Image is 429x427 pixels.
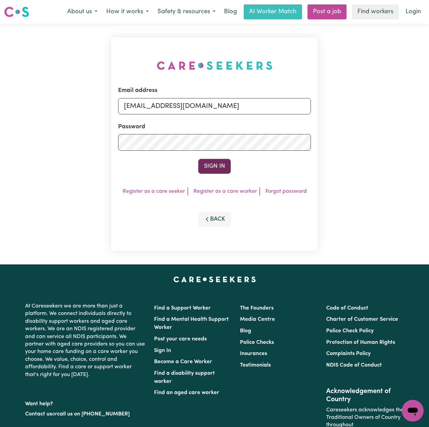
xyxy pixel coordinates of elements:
[154,390,219,395] a: Find an aged care worker
[4,4,29,20] a: Careseekers logo
[244,4,302,19] a: AI Worker Match
[307,4,347,19] a: Post a job
[154,359,212,365] a: Become a Care Worker
[220,4,241,19] a: Blog
[63,5,102,19] button: About us
[198,159,231,174] button: Sign In
[193,189,257,194] a: Register as a care worker
[198,212,231,227] button: Back
[123,189,185,194] a: Register as a care seeker
[402,4,425,19] a: Login
[118,123,145,131] label: Password
[265,189,307,194] a: Forgot password
[352,4,399,19] a: Find workers
[154,317,229,330] a: Find a Mental Health Support Worker
[402,400,424,422] iframe: Button to launch messaging window
[326,340,395,345] a: Protection of Human Rights
[240,351,267,356] a: Insurances
[240,305,274,311] a: The Founders
[57,411,130,417] a: call us on [PHONE_NUMBER]
[154,371,215,384] a: Find a disability support worker
[102,5,153,19] button: How it works
[25,411,52,417] a: Contact us
[4,6,29,18] img: Careseekers logo
[240,317,275,322] a: Media Centre
[154,348,171,353] a: Sign In
[154,305,211,311] a: Find a Support Worker
[326,387,404,404] h2: Acknowledgement of Country
[25,408,146,421] p: or
[326,351,371,356] a: Complaints Policy
[173,277,256,282] a: Careseekers home page
[25,397,146,408] p: Want help?
[118,86,157,95] label: Email address
[153,5,220,19] button: Safety & resources
[118,98,311,114] input: Email address
[326,328,374,334] a: Police Check Policy
[326,363,382,368] a: NDIS Code of Conduct
[240,328,251,334] a: Blog
[326,305,368,311] a: Code of Conduct
[154,336,207,342] a: Post your care needs
[240,340,274,345] a: Police Checks
[25,300,146,381] p: At Careseekers we are more than just a platform. We connect individuals directly to disability su...
[326,317,398,322] a: Charter of Customer Service
[240,363,271,368] a: Testimonials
